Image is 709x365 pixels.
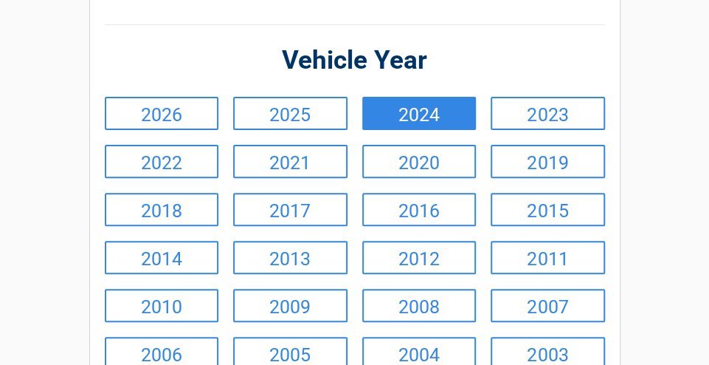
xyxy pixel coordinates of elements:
[491,193,605,226] a: 2015
[105,193,219,226] a: 2018
[233,241,347,274] a: 2013
[362,241,477,274] a: 2012
[491,241,605,274] a: 2011
[491,145,605,178] a: 2019
[105,44,605,78] h2: Vehicle Year
[233,97,347,130] a: 2025
[105,145,219,178] a: 2022
[362,145,477,178] a: 2020
[233,193,347,226] a: 2017
[491,97,605,130] a: 2023
[233,145,347,178] a: 2021
[105,97,219,130] a: 2026
[362,289,477,322] a: 2008
[362,97,477,130] a: 2024
[491,289,605,322] a: 2007
[233,289,347,322] a: 2009
[105,241,219,274] a: 2014
[105,289,219,322] a: 2010
[362,193,477,226] a: 2016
